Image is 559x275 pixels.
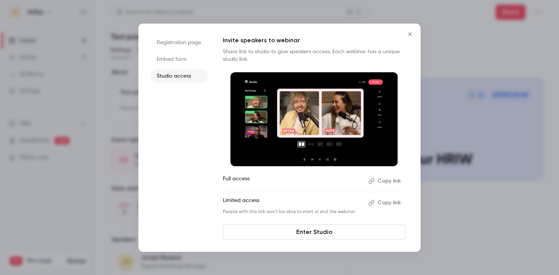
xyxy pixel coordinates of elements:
li: Embed form [151,52,208,66]
a: Enter Studio [223,224,405,240]
button: Close [402,27,418,42]
p: Invite speakers to webinar [223,36,405,45]
button: Copy link [365,197,405,209]
button: Copy link [365,175,405,187]
p: Share link to studio to give speakers access. Each webinar has a unique studio link. [223,48,405,63]
p: People with this link won't be able to start or end the webinar [223,209,362,215]
p: Full access [223,175,362,187]
p: Limited access [223,197,362,209]
img: Invite speakers to webinar [230,72,398,167]
li: Studio access [151,69,208,83]
li: Registration page [151,36,208,49]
